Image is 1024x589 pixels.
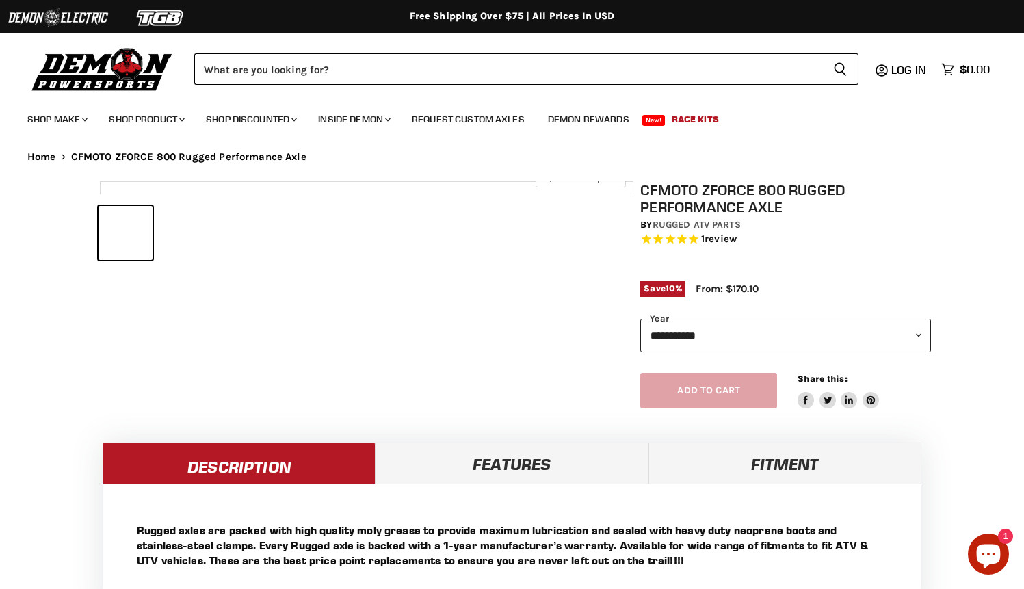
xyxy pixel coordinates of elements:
[27,151,56,163] a: Home
[640,181,931,215] h1: CFMOTO ZFORCE 800 Rugged Performance Axle
[402,105,535,133] a: Request Custom Axles
[390,206,444,260] button: CFMOTO ZFORCE 800 Rugged Performance Axle thumbnail
[648,443,921,484] a: Fitment
[701,233,737,246] span: 1 reviews
[653,219,741,231] a: Rugged ATV Parts
[960,63,990,76] span: $0.00
[705,233,737,246] span: review
[308,105,399,133] a: Inside Demon
[891,63,926,77] span: Log in
[934,60,997,79] a: $0.00
[696,283,759,295] span: From: $170.10
[332,206,386,260] button: CFMOTO ZFORCE 800 Rugged Performance Axle thumbnail
[666,283,675,293] span: 10
[194,53,858,85] form: Product
[448,206,502,260] button: CFMOTO ZFORCE 800 Rugged Performance Axle thumbnail
[27,44,177,93] img: Demon Powersports
[99,206,153,260] button: CFMOTO ZFORCE 800 Rugged Performance Axle thumbnail
[215,206,270,260] button: CFMOTO ZFORCE 800 Rugged Performance Axle thumbnail
[17,100,986,133] ul: Main menu
[822,53,858,85] button: Search
[798,374,847,384] span: Share this:
[274,206,328,260] button: CFMOTO ZFORCE 800 Rugged Performance Axle thumbnail
[885,64,934,76] a: Log in
[71,151,306,163] span: CFMOTO ZFORCE 800 Rugged Performance Axle
[376,443,648,484] a: Features
[538,105,640,133] a: Demon Rewards
[640,233,931,247] span: Rated 5.0 out of 5 stars 1 reviews
[640,281,685,296] span: Save %
[640,319,931,352] select: year
[196,105,305,133] a: Shop Discounted
[642,115,666,126] span: New!
[640,218,931,233] div: by
[157,206,211,260] button: CFMOTO ZFORCE 800 Rugged Performance Axle thumbnail
[109,5,212,31] img: TGB Logo 2
[7,5,109,31] img: Demon Electric Logo 2
[99,105,193,133] a: Shop Product
[661,105,729,133] a: Race Kits
[17,105,96,133] a: Shop Make
[798,373,879,409] aside: Share this:
[964,534,1013,578] inbox-online-store-chat: Shopify online store chat
[194,53,822,85] input: Search
[137,523,887,568] p: Rugged axles are packed with high quality moly grease to provide maximum lubrication and sealed w...
[103,443,376,484] a: Description
[542,172,618,183] span: Click to expand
